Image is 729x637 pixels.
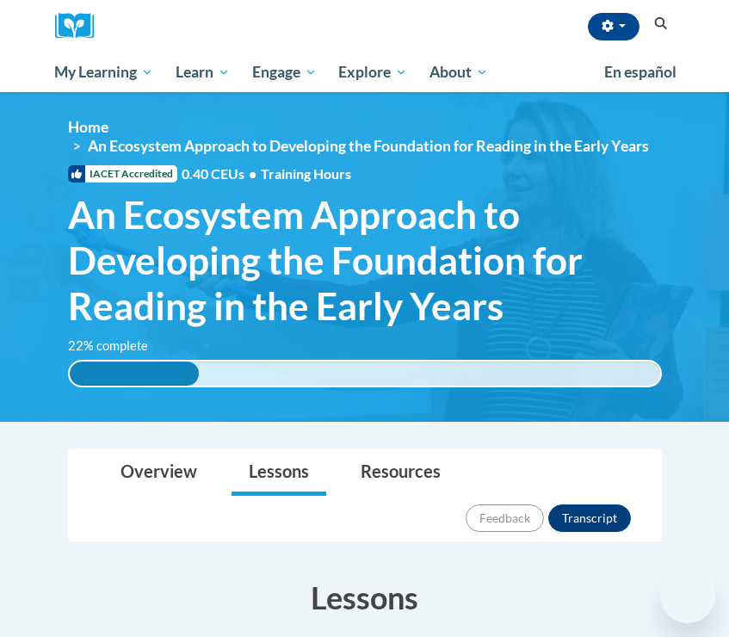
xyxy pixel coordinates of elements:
button: Search [648,14,674,34]
span: En español [604,63,676,81]
span: 0.40 CEUs [182,164,261,183]
label: 22% complete [68,337,167,356]
div: Main menu [42,53,688,92]
img: Logo brand [55,13,107,40]
span: • [249,165,256,182]
span: Training Hours [261,165,351,182]
a: Learn [164,53,241,92]
a: My Learning [44,53,165,92]
span: An Ecosystem Approach to Developing the Foundation for Reading in the Early Years [68,192,662,328]
span: About [429,62,488,83]
button: Feedback [466,504,544,532]
span: Engage [252,62,317,83]
a: About [418,53,499,92]
span: My Learning [54,62,153,83]
a: En español [593,54,688,90]
button: Transcript [548,504,631,532]
a: Overview [103,450,214,496]
a: Explore [327,53,418,92]
a: Home [68,118,108,136]
iframe: Button to launch messaging window [660,568,715,623]
span: Explore [338,62,407,83]
a: Engage [241,53,328,92]
button: Account Settings [588,13,639,40]
span: An Ecosystem Approach to Developing the Foundation for Reading in the Early Years [88,137,649,155]
h3: Lessons [68,576,662,619]
a: Lessons [232,450,326,496]
a: Resources [343,450,458,496]
span: IACET Accredited [68,165,177,182]
a: Cox Campus [55,13,107,40]
span: Learn [176,62,230,83]
div: 22% complete [70,362,200,386]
